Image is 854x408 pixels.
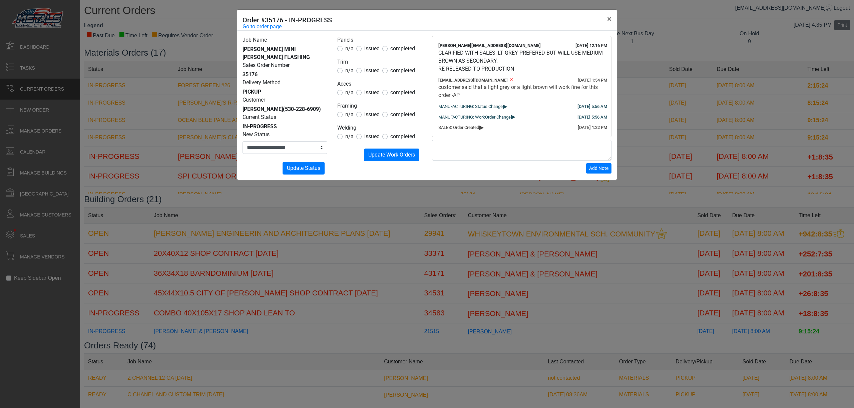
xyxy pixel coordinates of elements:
[287,165,320,171] span: Update Status
[243,96,265,104] label: Customer
[390,67,415,74] span: completed
[337,124,422,133] legend: Welding
[364,89,380,96] span: issued
[345,45,354,52] span: n/a
[364,133,380,140] span: issued
[345,89,354,96] span: n/a
[243,79,281,87] label: Delivery Method
[390,89,415,96] span: completed
[578,124,607,131] div: [DATE] 1:22 PM
[602,10,617,28] button: Close
[586,163,611,174] button: Add Note
[243,15,332,25] h5: Order #35176 - IN-PROGRESS
[337,36,422,45] legend: Panels
[337,80,422,89] legend: Acces
[243,46,310,60] span: [PERSON_NAME] MINI [PERSON_NAME] FLASHING
[390,111,415,118] span: completed
[503,104,507,108] span: ▸
[589,166,608,171] span: Add Note
[283,106,321,112] span: (530-228-6909)
[364,67,380,74] span: issued
[438,49,605,73] div: CLARIFIED WITH SALES, LT GREY PREFERED BUT WILL USE MEDIUM BROWN AS SECONDARY. RE-RELEASED TO PRO...
[438,83,605,99] div: customer said that a light grey or a light brown will work fine for this order -AP
[438,103,605,110] div: MANUFACTURING: Status Change
[479,125,484,129] span: ▸
[364,45,380,52] span: issued
[337,102,422,111] legend: Framing
[243,36,267,44] label: Job Name
[243,61,290,69] label: Sales Order Number
[438,78,508,83] span: [EMAIL_ADDRESS][DOMAIN_NAME]
[243,23,282,31] a: Go to order page
[243,71,327,79] div: 35176
[283,162,325,175] button: Update Status
[364,149,419,161] button: Update Work Orders
[243,123,327,131] div: IN-PROGRESS
[577,114,607,121] div: [DATE] 5:56 AM
[345,111,354,118] span: n/a
[577,103,607,110] div: [DATE] 5:56 AM
[243,113,276,121] label: Current Status
[345,67,354,74] span: n/a
[368,152,415,158] span: Update Work Orders
[390,133,415,140] span: completed
[243,131,270,139] label: New Status
[243,88,327,96] div: PICKUP
[345,133,354,140] span: n/a
[243,105,327,113] div: [PERSON_NAME]
[438,114,605,121] div: MANUFACTURING: WorkOrder Change
[438,124,605,131] div: SALES: Order Created
[578,77,607,84] div: [DATE] 1:54 PM
[390,45,415,52] span: completed
[575,42,607,49] div: [DATE] 12:16 PM
[364,111,380,118] span: issued
[511,114,515,119] span: ▸
[337,58,422,67] legend: Trim
[438,43,541,48] span: [PERSON_NAME][EMAIL_ADDRESS][DOMAIN_NAME]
